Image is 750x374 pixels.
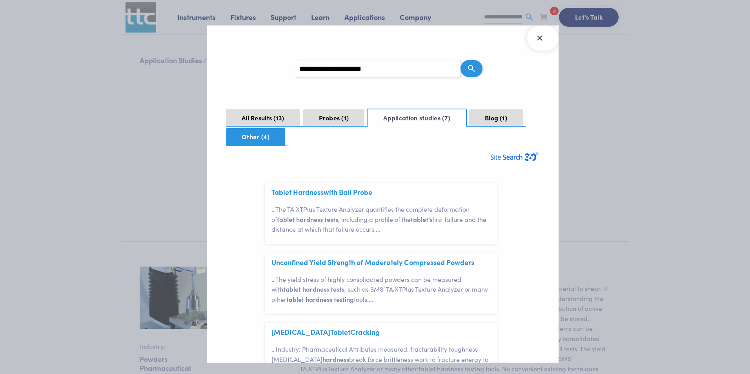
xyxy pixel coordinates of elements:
[376,225,380,233] span: …
[271,257,474,267] a: Unconfined Yield Strength of Moderately Compressed Powders
[265,183,497,243] article: Tablet Hardness with Ball Probe
[226,109,300,126] button: All Results
[469,109,523,126] button: Blog
[500,113,507,122] span: 1
[277,215,338,223] span: tablet hardness tests
[271,274,497,305] p: The yield stress of highly consolidated powders can be measured with , such as SMS’ TA.XTPlus Tex...
[303,109,365,126] button: Probes
[286,295,354,303] span: tablet hardness testing
[461,60,482,77] button: Search
[261,132,270,141] span: 4
[330,327,350,337] span: Tablet
[271,205,275,213] span: …
[271,327,380,337] a: [MEDICAL_DATA]TabletCracking
[207,25,559,362] section: Search Results
[271,275,275,283] span: …
[369,295,373,303] span: …
[271,188,372,196] span: Tablet Hardness with Ball Probe
[273,113,284,122] span: 13
[293,187,324,197] span: Hardness
[527,25,559,51] button: Close Search Results
[226,128,285,145] button: Other
[442,113,450,122] span: 7
[411,215,432,223] span: tablet’s
[283,285,344,293] span: tablet hardness tests
[265,253,497,314] article: Unconfined Yield Strength of Moderately Compressed Powders
[226,105,540,146] nav: Search Result Navigation
[271,258,474,267] span: Unconfined Yield Strength of Moderately Compressed Powders
[271,345,276,353] span: …
[367,109,467,127] button: Application studies
[271,328,380,336] span: Aspirin Tablet Cracking
[271,187,372,197] a: Tablet Hardnesswith Ball Probe
[341,113,349,122] span: 1
[271,204,497,234] p: The TA.XTPlus Texture Analyzer quantifies the complete deformation of , including a profile of th...
[322,355,349,363] span: hardness
[271,187,291,197] span: Tablet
